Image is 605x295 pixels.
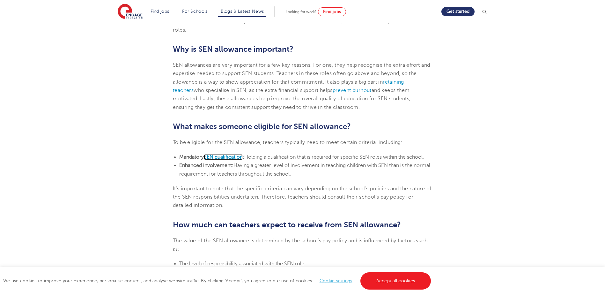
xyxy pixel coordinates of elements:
[3,278,432,283] span: We use cookies to improve your experience, personalise content, and analyse website traffic. By c...
[173,186,431,208] span: It’s important to note that the specific criteria can vary depending on the school’s policies and...
[441,7,475,16] a: Get started
[173,140,402,145] span: To be eligible for the SEN allowance, teachers typically need to meet certain criteria, including:​
[360,272,431,290] a: Accept all cookies
[173,19,422,33] span: The allowance serves to compensate teachers for the additional skills, time and effort required i...
[173,238,427,252] span: The value of the SEN allowance is determined by the school’s pay policy and is influenced by fact...
[173,122,351,131] span: What makes someone eligible for SEN allowance?
[318,7,346,16] a: Find jobs
[179,163,233,168] b: Enhanced involvement:
[179,261,304,267] span: The level of responsibility associated with the SEN role​
[204,154,243,160] a: SEN qualification
[182,9,207,14] a: For Schools
[173,79,404,93] a: retaining teachers
[173,220,401,229] span: How much can teachers expect to receive from SEN allowance?
[320,278,352,283] a: Cookie settings
[333,87,372,93] a: prevent burnout
[173,87,411,110] span: and keeps them motivated. Lastly, these allowances help improve the overall quality of education ...
[243,154,244,160] b: :
[194,87,333,93] span: who specialise in SEN, as the extra financial support helps
[173,45,293,54] span: Why is SEN allowance important?
[179,163,430,177] span: Having a greater level of involvement in teaching children with SEN than is the normal requiremen...
[221,9,264,14] a: Blogs & Latest News
[323,9,341,14] span: Find jobs
[179,154,204,160] b: Mandatory
[286,10,317,14] span: Looking for work?
[118,4,143,20] img: Engage Education
[244,154,424,160] span: Holding a qualification that is required for specific SEN roles within the school.​
[151,9,169,14] a: Find jobs
[173,62,430,85] span: SEN allowances are very important for a few key reasons. For one, they help recognise the extra e...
